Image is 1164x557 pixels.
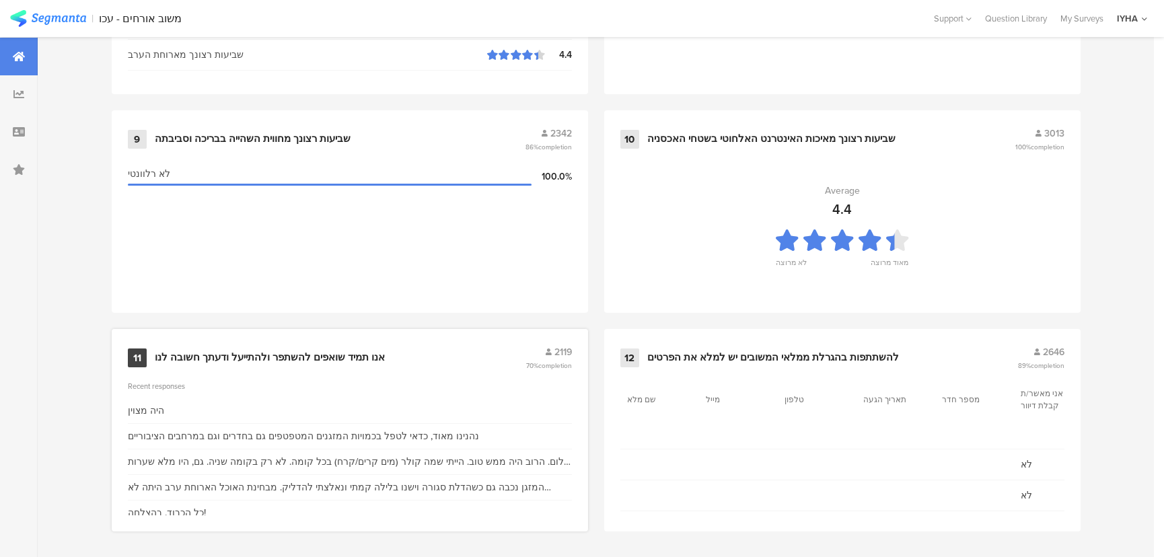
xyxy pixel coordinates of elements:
[99,12,182,25] div: משוב אורחים - עכו
[1054,12,1110,25] a: My Surveys
[538,361,572,371] span: completion
[627,394,688,406] section: שם מלא
[1021,457,1086,472] span: לא
[934,8,972,29] div: Support
[550,126,572,141] span: 2342
[942,394,1003,406] section: מספר חדר
[1015,142,1064,152] span: 100%
[1117,12,1138,25] div: IYHA
[620,348,639,367] div: 12
[10,10,86,27] img: segmanta logo
[538,142,572,152] span: completion
[128,404,164,418] div: היה מצוין
[128,130,147,149] div: 9
[647,351,899,365] div: להשתתפות בהגרלת ממלאי המשובים יש למלא את הפרטים
[155,133,351,146] div: שביעות רצונך מחווית השהייה בבריכה וסביבתה
[1018,361,1064,371] span: 89%
[92,11,94,26] div: |
[706,394,766,406] section: מייל
[1031,142,1064,152] span: completion
[128,429,479,443] div: נהנינו מאוד, כדאי לטפל בכמויות המזגנים המטפטפים גם בחדרים וגם במרחבים הציבוריים
[1043,345,1064,359] span: 2646
[776,257,807,276] div: לא מרוצה
[620,130,639,149] div: 10
[128,167,170,181] span: לא רלוונטי
[526,361,572,371] span: 70%
[647,133,896,146] div: שביעות רצונך מאיכות האינטרנט האלחוטי בשטחי האכסניה
[1021,387,1081,412] section: אני מאשר/ת קבלת דיוור
[128,348,147,367] div: 11
[978,12,1054,25] a: Question Library
[1044,126,1064,141] span: 3013
[554,345,572,359] span: 2119
[532,170,572,184] div: 100.0%
[525,142,572,152] span: 86%
[1031,361,1064,371] span: completion
[545,48,572,62] div: 4.4
[128,480,572,494] div: המזגן נכבה גם כשהדלת סגורה וישנו בלילה קמתי ונאלצתי להדליק. מבחינת האוכל הארוחת ערב היתה לא טעימה...
[832,199,852,219] div: 4.4
[128,381,572,392] div: Recent responses
[155,351,385,365] div: אנו תמיד שואפים להשתפר ולהתייעל ודעתך חשובה לנו
[128,48,487,62] div: שביעות רצונך מארוחת הערב
[785,394,845,406] section: טלפון
[825,184,860,198] div: Average
[128,455,572,469] div: שלום. הרוב היה ממש טוב. הייתי שמה קולר (מים קרים/קרח) בכל קומה. לא רק בקומה שניה. גם, היו מלא שער...
[1021,488,1086,503] span: לא
[871,257,908,276] div: מאוד מרוצה
[128,506,206,520] div: כל הכבוד, בהצלחה!
[863,394,924,406] section: תאריך הגעה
